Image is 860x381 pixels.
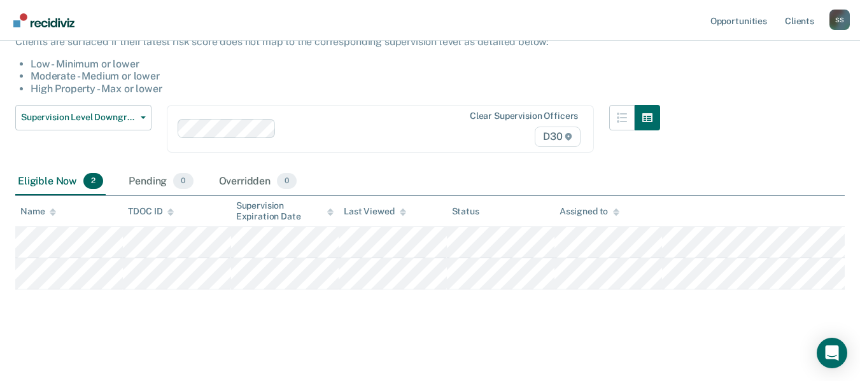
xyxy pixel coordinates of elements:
[470,111,578,121] div: Clear supervision officers
[817,338,847,368] div: Open Intercom Messenger
[560,206,619,217] div: Assigned to
[277,173,297,190] span: 0
[31,70,660,82] li: Moderate - Medium or lower
[236,200,334,222] div: Supervision Expiration Date
[83,173,103,190] span: 2
[15,168,106,196] div: Eligible Now2
[452,206,479,217] div: Status
[535,127,581,147] span: D30
[21,112,136,123] span: Supervision Level Downgrade
[829,10,850,30] div: S S
[126,168,195,196] div: Pending0
[15,105,152,130] button: Supervision Level Downgrade
[20,206,56,217] div: Name
[344,206,405,217] div: Last Viewed
[31,83,660,95] li: High Property - Max or lower
[173,173,193,190] span: 0
[216,168,300,196] div: Overridden0
[829,10,850,30] button: Profile dropdown button
[15,36,660,48] p: Clients are surfaced if their latest risk score does not map to the corresponding supervision lev...
[31,58,660,70] li: Low - Minimum or lower
[128,206,174,217] div: TDOC ID
[13,13,74,27] img: Recidiviz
